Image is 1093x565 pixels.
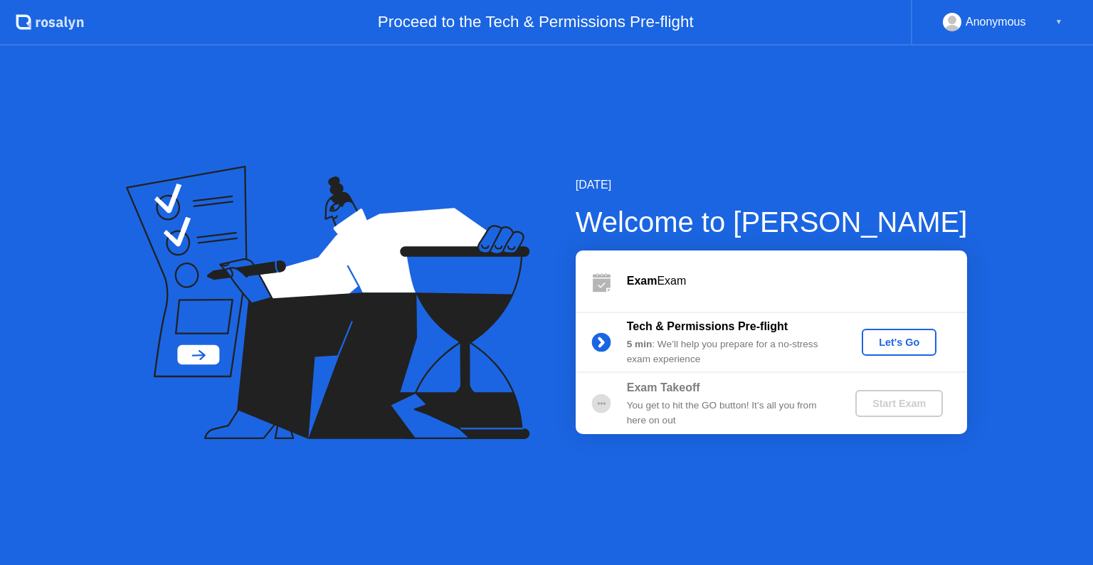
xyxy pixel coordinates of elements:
[1055,13,1062,31] div: ▼
[862,329,936,356] button: Let's Go
[627,398,832,428] div: You get to hit the GO button! It’s all you from here on out
[576,201,968,243] div: Welcome to [PERSON_NAME]
[966,13,1026,31] div: Anonymous
[627,337,832,366] div: : We’ll help you prepare for a no-stress exam experience
[855,390,943,417] button: Start Exam
[867,337,931,348] div: Let's Go
[627,381,700,394] b: Exam Takeoff
[627,275,658,287] b: Exam
[627,273,967,290] div: Exam
[627,339,653,349] b: 5 min
[627,320,788,332] b: Tech & Permissions Pre-flight
[576,176,968,194] div: [DATE]
[861,398,937,409] div: Start Exam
